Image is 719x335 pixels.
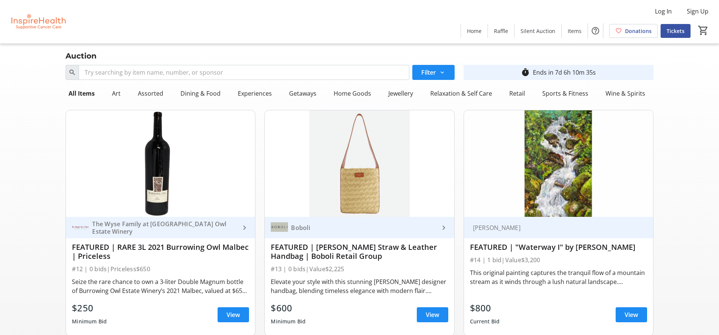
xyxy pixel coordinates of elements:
div: Assorted [135,86,166,101]
span: Donations [625,27,652,35]
div: $600 [271,301,306,315]
a: Items [562,24,588,38]
a: Home [461,24,488,38]
a: Tickets [661,24,691,38]
input: Try searching by item name, number, or sponsor [79,65,409,80]
button: Help [588,23,603,38]
img: FEATURED | Giambattista Valli Straw & Leather Handbag | Boboli Retail Group [265,110,454,217]
div: Auction [61,50,101,62]
mat-icon: keyboard_arrow_right [240,223,249,232]
div: FEATURED | [PERSON_NAME] Straw & Leather Handbag | Boboli Retail Group [271,243,448,261]
img: FEATURED | RARE 3L 2021 Burrowing Owl Malbec | Priceless [66,110,255,217]
span: Silent Auction [521,27,555,35]
a: Raffle [488,24,514,38]
div: This original painting captures the tranquil flow of a mountain stream as it winds through a lush... [470,268,647,286]
div: Current Bid [470,315,500,328]
span: Sign Up [687,7,709,16]
a: View [218,307,249,322]
div: Sports & Fitness [539,86,591,101]
span: Log In [655,7,672,16]
div: Boboli [288,224,439,231]
div: Ends in 7d 6h 10m 35s [533,68,596,77]
a: The Wyse Family at Burrowing Owl Estate WineryThe Wyse Family at [GEOGRAPHIC_DATA] Owl Estate Winery [66,217,255,238]
span: Raffle [494,27,508,35]
div: #14 | 1 bid | Value $3,200 [470,255,647,265]
button: Filter [412,65,455,80]
img: Boboli [271,219,288,236]
span: Home [467,27,482,35]
div: [PERSON_NAME] [470,224,638,231]
div: #13 | 0 bids | Value $2,225 [271,264,448,274]
div: FEATURED | RARE 3L 2021 Burrowing Owl Malbec | Priceless [72,243,249,261]
button: Cart [697,24,710,37]
div: $250 [72,301,107,315]
a: View [417,307,448,322]
a: View [616,307,647,322]
img: InspireHealth Supportive Cancer Care's Logo [4,3,71,41]
span: View [625,310,638,319]
div: Minimum Bid [271,315,306,328]
div: #12 | 0 bids | Priceless $650 [72,264,249,274]
div: Dining & Food [178,86,224,101]
div: Retail [506,86,528,101]
div: All Items [66,86,98,101]
div: Relaxation & Self Care [427,86,495,101]
div: Elevate your style with this stunning [PERSON_NAME] designer handbag, blending timeless elegance ... [271,277,448,295]
span: Tickets [667,27,685,35]
span: View [227,310,240,319]
div: Seize the rare chance to own a 3-liter Double Magnum bottle of Burrowing Owl Estate Winery’s 2021... [72,277,249,295]
div: $800 [470,301,500,315]
a: Silent Auction [515,24,561,38]
a: Donations [609,24,658,38]
span: View [426,310,439,319]
div: Minimum Bid [72,315,107,328]
div: FEATURED | "Waterway I" by [PERSON_NAME] [470,243,647,252]
div: Jewellery [385,86,416,101]
span: Items [568,27,582,35]
div: Home Goods [331,86,374,101]
div: Getaways [286,86,319,101]
div: The Wyse Family at [GEOGRAPHIC_DATA] Owl Estate Winery [89,220,240,235]
img: The Wyse Family at Burrowing Owl Estate Winery [72,219,89,236]
a: BoboliBoboli [265,217,454,238]
button: Log In [649,5,678,17]
div: Experiences [235,86,275,101]
span: Filter [421,68,436,77]
img: FEATURED | "Waterway I" by Warren Goodman [464,110,653,217]
div: Wine & Spirits [603,86,648,101]
mat-icon: timer_outline [521,68,530,77]
div: Art [109,86,124,101]
button: Sign Up [681,5,715,17]
mat-icon: keyboard_arrow_right [439,223,448,232]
